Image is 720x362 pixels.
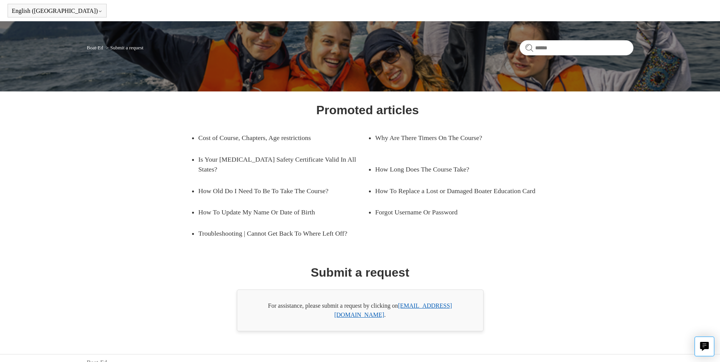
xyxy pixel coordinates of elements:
[520,40,633,55] input: Search
[695,337,714,356] button: Live chat
[104,45,143,50] li: Submit a request
[199,223,368,244] a: Troubleshooting | Cannot Get Back To Where Left Off?
[375,159,533,180] a: How Long Does The Course Take?
[199,201,356,223] a: How To Update My Name Or Date of Birth
[375,180,545,201] a: How To Replace a Lost or Damaged Boater Education Card
[87,45,103,50] a: Boat-Ed
[199,127,356,148] a: Cost of Course, Chapters, Age restrictions
[237,290,484,331] div: For assistance, please submit a request by clicking on .
[199,180,356,201] a: How Old Do I Need To Be To Take The Course?
[375,127,533,148] a: Why Are There Timers On The Course?
[311,263,410,282] h1: Submit a request
[87,45,105,50] li: Boat-Ed
[199,149,368,180] a: Is Your [MEDICAL_DATA] Safety Certificate Valid In All States?
[316,101,419,119] h1: Promoted articles
[12,8,102,14] button: English ([GEOGRAPHIC_DATA])
[375,201,533,223] a: Forgot Username Or Password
